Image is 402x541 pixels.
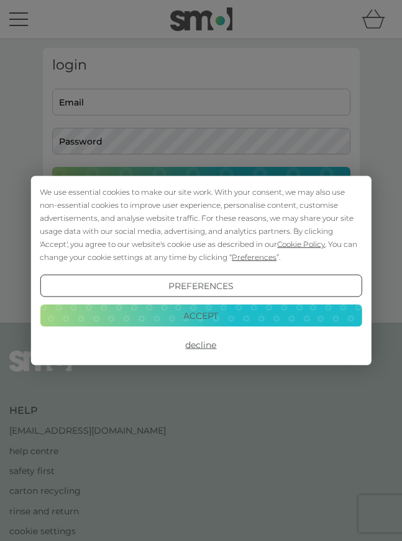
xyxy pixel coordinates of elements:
[40,334,362,356] button: Decline
[40,186,362,264] div: We use essential cookies to make our site work. With your consent, we may also use non-essential ...
[232,253,276,262] span: Preferences
[30,176,371,365] div: Cookie Consent Prompt
[40,304,362,326] button: Accept
[277,239,325,249] span: Cookie Policy
[40,275,362,297] button: Preferences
